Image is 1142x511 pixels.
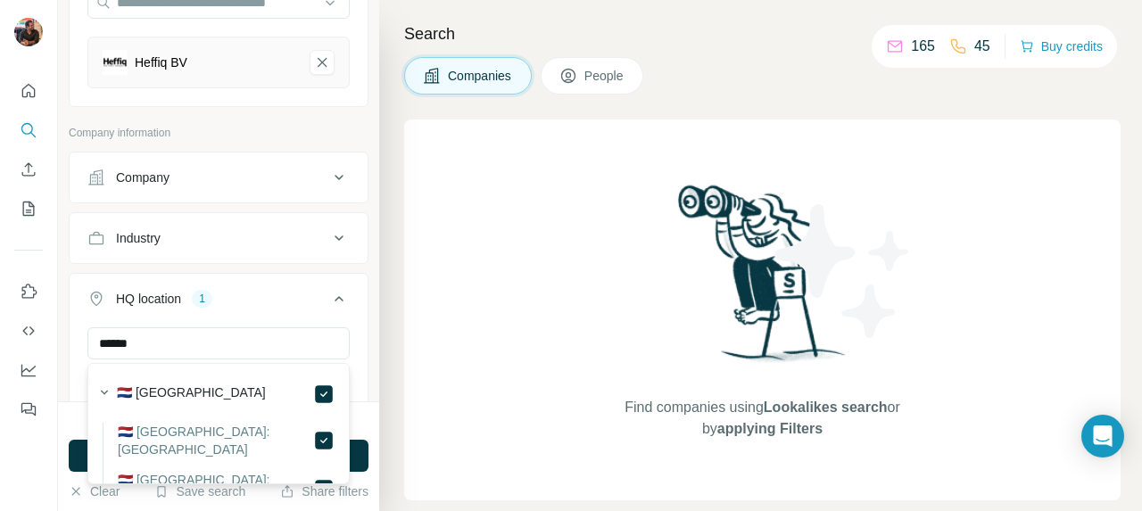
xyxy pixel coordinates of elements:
h4: Search [404,21,1121,46]
button: Heffiq BV-remove-button [310,50,335,75]
p: 165 [911,36,935,57]
button: Dashboard [14,354,43,386]
button: Quick start [14,75,43,107]
button: Feedback [14,393,43,425]
div: 1 [192,291,212,307]
div: Open Intercom Messenger [1081,415,1124,457]
label: 🇳🇱 [GEOGRAPHIC_DATA]: Bonaire [118,471,313,507]
button: Clear [69,482,120,500]
div: HQ location [116,290,181,308]
img: Surfe Illustration - Woman searching with binoculars [670,180,856,379]
span: Companies [448,67,513,85]
button: Industry [70,217,368,260]
button: My lists [14,193,43,225]
label: 🇳🇱 [GEOGRAPHIC_DATA]: [GEOGRAPHIC_DATA] [118,423,313,458]
span: Find companies using or by [619,397,905,440]
button: Search [14,114,43,146]
button: Enrich CSV [14,153,43,185]
p: Company information [69,125,368,141]
button: Buy credits [1020,34,1103,59]
img: Avatar [14,18,43,46]
label: 🇳🇱 [GEOGRAPHIC_DATA] [117,383,266,405]
span: applying Filters [717,421,823,436]
span: People [584,67,625,85]
button: Company [70,156,368,199]
div: Industry [116,229,161,247]
img: Heffiq BV-logo [103,50,128,75]
img: Surfe Illustration - Stars [763,191,923,351]
button: Use Surfe on LinkedIn [14,276,43,308]
button: HQ location1 [70,277,368,327]
button: Use Surfe API [14,315,43,347]
p: 45 [974,36,990,57]
button: Share filters [280,482,368,500]
button: Run search [69,440,368,472]
div: Heffiq BV [135,54,187,71]
span: Lookalikes search [764,400,888,415]
button: Save search [154,482,245,500]
div: Company [116,169,170,186]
